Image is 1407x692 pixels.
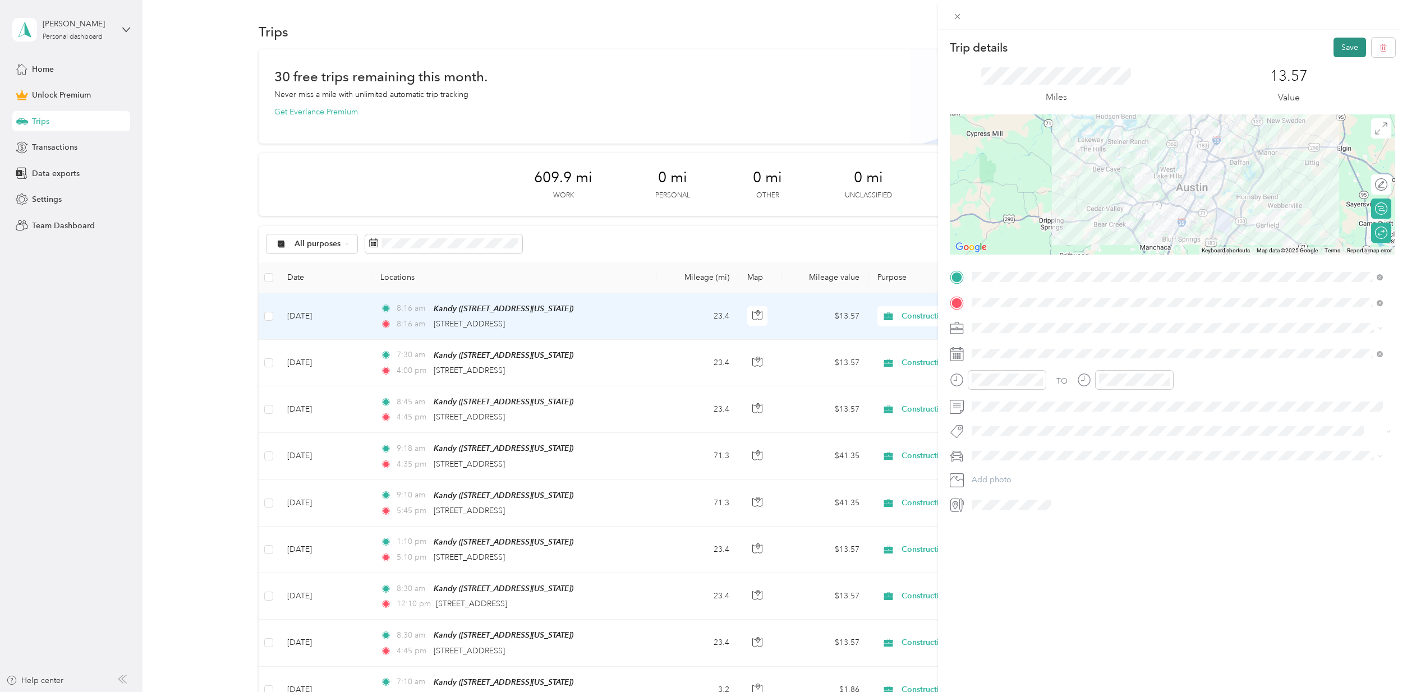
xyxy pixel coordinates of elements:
a: Terms (opens in new tab) [1325,247,1340,253]
a: Open this area in Google Maps (opens a new window) [953,240,990,255]
span: Map data ©2025 Google [1257,247,1318,253]
button: Save [1334,38,1366,57]
p: Trip details [950,40,1008,56]
p: 13.57 [1270,67,1308,85]
p: Value [1278,91,1300,105]
a: Report a map error [1347,247,1392,253]
button: Add photo [968,472,1395,488]
button: Keyboard shortcuts [1202,247,1250,255]
iframe: Everlance-gr Chat Button Frame [1344,629,1407,692]
div: TO [1056,375,1068,387]
p: Miles [1046,90,1067,104]
img: Google [953,240,990,255]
